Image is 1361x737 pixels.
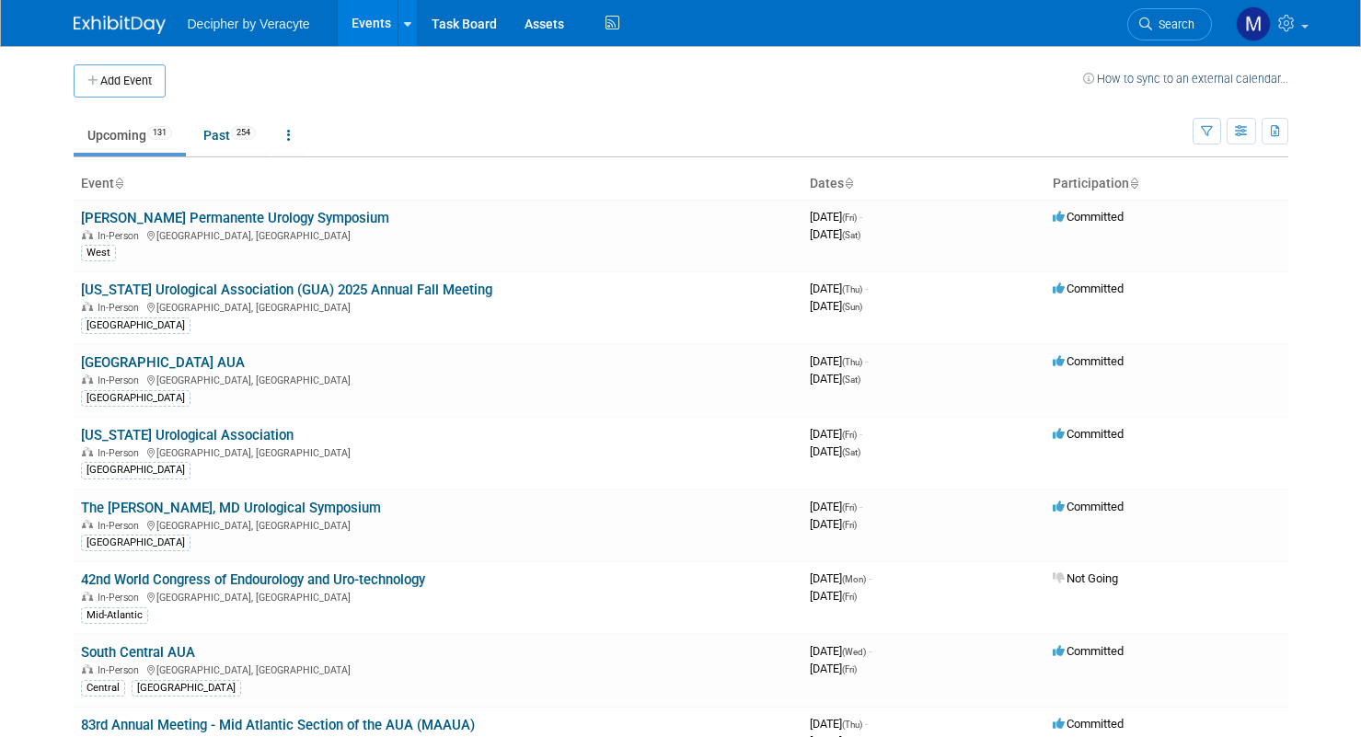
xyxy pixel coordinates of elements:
[82,230,93,239] img: In-Person Event
[810,500,862,513] span: [DATE]
[842,664,857,674] span: (Fri)
[859,500,862,513] span: -
[82,520,93,529] img: In-Person Event
[188,17,310,31] span: Decipher by Veracyte
[842,374,860,385] span: (Sat)
[190,118,270,153] a: Past254
[842,574,866,584] span: (Mon)
[81,680,125,697] div: Central
[98,664,144,676] span: In-Person
[1127,8,1212,40] a: Search
[82,592,93,601] img: In-Person Event
[98,592,144,604] span: In-Person
[1236,6,1271,41] img: Mark Brennan
[81,500,381,516] a: The [PERSON_NAME], MD Urological Symposium
[81,227,795,242] div: [GEOGRAPHIC_DATA], [GEOGRAPHIC_DATA]
[81,282,492,298] a: [US_STATE] Urological Association (GUA) 2025 Annual Fall Meeting
[81,571,425,588] a: 42nd World Congress of Endourology and Uro-technology
[81,299,795,314] div: [GEOGRAPHIC_DATA], [GEOGRAPHIC_DATA]
[81,535,190,551] div: [GEOGRAPHIC_DATA]
[1129,176,1138,190] a: Sort by Participation Type
[147,126,172,140] span: 131
[82,374,93,384] img: In-Person Event
[842,520,857,530] span: (Fri)
[810,589,857,603] span: [DATE]
[842,213,857,223] span: (Fri)
[114,176,123,190] a: Sort by Event Name
[802,168,1045,200] th: Dates
[842,447,860,457] span: (Sat)
[844,176,853,190] a: Sort by Start Date
[842,230,860,240] span: (Sat)
[81,444,795,459] div: [GEOGRAPHIC_DATA], [GEOGRAPHIC_DATA]
[98,447,144,459] span: In-Person
[810,427,862,441] span: [DATE]
[81,427,294,443] a: [US_STATE] Urological Association
[865,717,868,731] span: -
[842,357,862,367] span: (Thu)
[869,644,871,658] span: -
[81,607,148,624] div: Mid-Atlantic
[842,284,862,294] span: (Thu)
[1152,17,1194,31] span: Search
[1083,72,1288,86] a: How to sync to an external calendar...
[81,372,795,386] div: [GEOGRAPHIC_DATA], [GEOGRAPHIC_DATA]
[842,592,857,602] span: (Fri)
[810,444,860,458] span: [DATE]
[98,374,144,386] span: In-Person
[865,354,868,368] span: -
[81,662,795,676] div: [GEOGRAPHIC_DATA], [GEOGRAPHIC_DATA]
[98,302,144,314] span: In-Person
[1053,500,1124,513] span: Committed
[81,517,795,532] div: [GEOGRAPHIC_DATA], [GEOGRAPHIC_DATA]
[1053,571,1118,585] span: Not Going
[810,210,862,224] span: [DATE]
[859,427,862,441] span: -
[842,302,862,312] span: (Sun)
[74,16,166,34] img: ExhibitDay
[810,299,862,313] span: [DATE]
[1053,644,1124,658] span: Committed
[74,118,186,153] a: Upcoming131
[81,210,389,226] a: [PERSON_NAME] Permanente Urology Symposium
[810,372,860,386] span: [DATE]
[842,720,862,730] span: (Thu)
[81,317,190,334] div: [GEOGRAPHIC_DATA]
[81,462,190,478] div: [GEOGRAPHIC_DATA]
[810,227,860,241] span: [DATE]
[132,680,241,697] div: [GEOGRAPHIC_DATA]
[842,430,857,440] span: (Fri)
[1053,354,1124,368] span: Committed
[231,126,256,140] span: 254
[1053,210,1124,224] span: Committed
[82,447,93,456] img: In-Person Event
[81,354,245,371] a: [GEOGRAPHIC_DATA] AUA
[98,230,144,242] span: In-Person
[842,502,857,512] span: (Fri)
[81,644,195,661] a: South Central AUA
[98,520,144,532] span: In-Person
[859,210,862,224] span: -
[842,647,866,657] span: (Wed)
[1045,168,1288,200] th: Participation
[810,644,871,658] span: [DATE]
[74,168,802,200] th: Event
[82,302,93,311] img: In-Person Event
[81,717,475,733] a: 83rd Annual Meeting - Mid Atlantic Section of the AUA (MAAUA)
[810,282,868,295] span: [DATE]
[81,589,795,604] div: [GEOGRAPHIC_DATA], [GEOGRAPHIC_DATA]
[1053,282,1124,295] span: Committed
[810,354,868,368] span: [DATE]
[810,662,857,675] span: [DATE]
[81,390,190,407] div: [GEOGRAPHIC_DATA]
[1053,717,1124,731] span: Committed
[810,717,868,731] span: [DATE]
[810,571,871,585] span: [DATE]
[810,517,857,531] span: [DATE]
[869,571,871,585] span: -
[1053,427,1124,441] span: Committed
[81,245,116,261] div: West
[82,664,93,674] img: In-Person Event
[865,282,868,295] span: -
[74,64,166,98] button: Add Event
